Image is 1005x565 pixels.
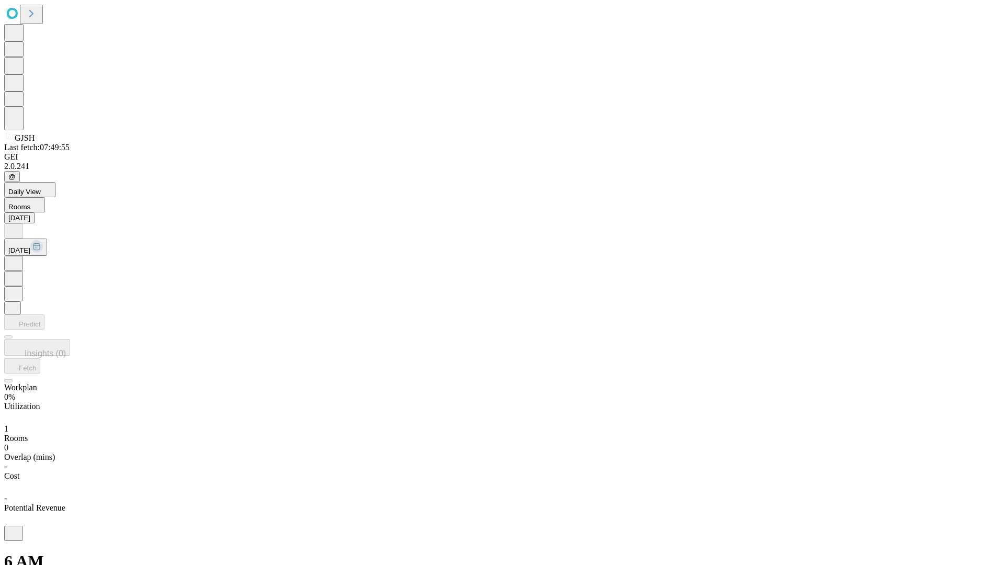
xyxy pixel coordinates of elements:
button: [DATE] [4,239,47,256]
button: Insights (0) [4,339,70,356]
span: Workplan [4,383,37,392]
button: Fetch [4,358,40,374]
span: Insights (0) [25,349,66,358]
span: Cost [4,471,19,480]
span: Utilization [4,402,40,411]
span: Overlap (mins) [4,453,55,461]
span: - [4,494,7,503]
span: Rooms [8,203,30,211]
button: [DATE] [4,212,35,223]
span: Last fetch: 07:49:55 [4,143,70,152]
button: @ [4,171,20,182]
span: Daily View [8,188,41,196]
button: Rooms [4,197,45,212]
span: [DATE] [8,246,30,254]
span: Rooms [4,434,28,443]
span: Potential Revenue [4,503,65,512]
span: 0% [4,392,15,401]
button: Predict [4,314,44,330]
div: GEI [4,152,1001,162]
span: - [4,462,7,471]
span: GJSH [15,133,35,142]
div: 2.0.241 [4,162,1001,171]
button: Daily View [4,182,55,197]
span: 1 [4,424,8,433]
span: 0 [4,443,8,452]
span: @ [8,173,16,180]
